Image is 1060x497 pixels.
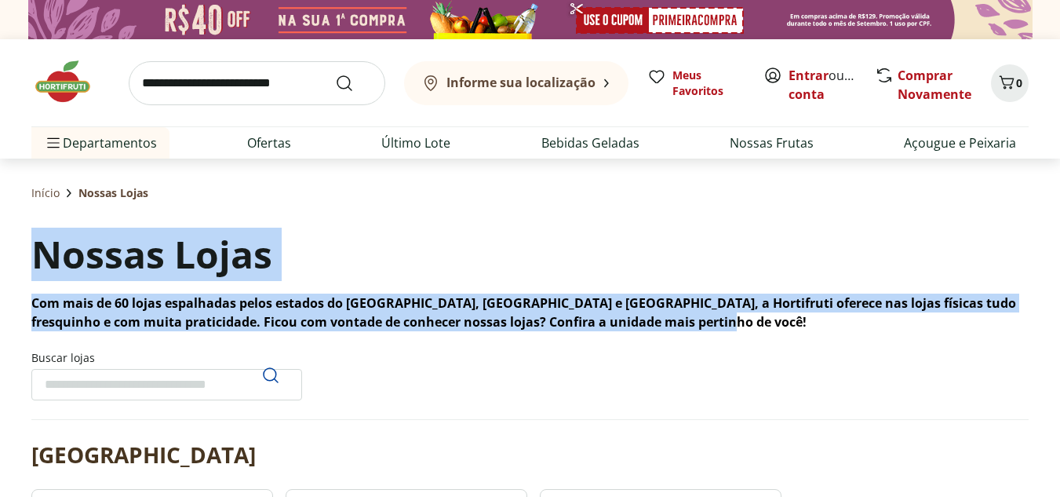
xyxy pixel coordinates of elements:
[789,67,875,103] a: Criar conta
[31,439,256,470] h2: [GEOGRAPHIC_DATA]
[335,74,373,93] button: Submit Search
[31,228,272,281] h1: Nossas Lojas
[31,369,302,400] input: Buscar lojasPesquisar
[789,67,829,84] a: Entrar
[252,356,290,394] button: Pesquisar
[381,133,450,152] a: Último Lote
[247,133,291,152] a: Ofertas
[31,58,110,105] img: Hortifruti
[991,64,1029,102] button: Carrinho
[31,350,302,400] label: Buscar lojas
[129,61,385,105] input: search
[31,294,1029,331] p: Com mais de 60 lojas espalhadas pelos estados do [GEOGRAPHIC_DATA], [GEOGRAPHIC_DATA] e [GEOGRAPH...
[672,68,745,99] span: Meus Favoritos
[541,133,639,152] a: Bebidas Geladas
[404,61,628,105] button: Informe sua localização
[730,133,814,152] a: Nossas Frutas
[647,68,745,99] a: Meus Favoritos
[31,185,60,201] a: Início
[1016,75,1022,90] span: 0
[78,185,148,201] span: Nossas Lojas
[44,124,63,162] button: Menu
[446,74,596,91] b: Informe sua localização
[904,133,1016,152] a: Açougue e Peixaria
[789,66,858,104] span: ou
[44,124,157,162] span: Departamentos
[898,67,971,103] a: Comprar Novamente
